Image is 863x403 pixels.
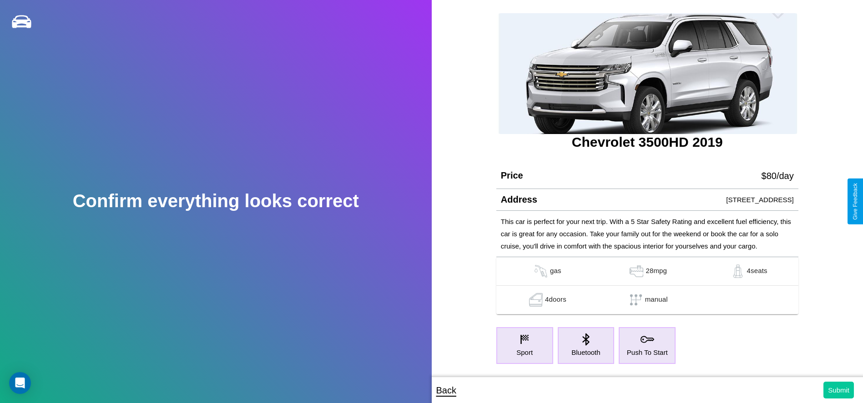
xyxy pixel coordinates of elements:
[571,346,600,358] p: Bluetooth
[501,194,537,205] h4: Address
[9,372,31,394] div: Open Intercom Messenger
[726,194,793,206] p: [STREET_ADDRESS]
[501,170,523,181] h4: Price
[762,168,794,184] p: $ 80 /day
[545,293,566,307] p: 4 doors
[501,215,794,252] p: This car is perfect for your next trip. With a 5 Star Safety Rating and excellent fuel efficiency...
[73,191,359,211] h2: Confirm everything looks correct
[646,264,667,278] p: 28 mpg
[852,183,858,220] div: Give Feedback
[516,346,533,358] p: Sport
[823,382,854,398] button: Submit
[550,264,561,278] p: gas
[729,264,747,278] img: gas
[496,134,798,150] h3: Chevrolet 3500HD 2019
[627,264,646,278] img: gas
[436,382,456,398] p: Back
[496,257,798,314] table: simple table
[645,293,668,307] p: manual
[627,346,668,358] p: Push To Start
[747,264,767,278] p: 4 seats
[532,264,550,278] img: gas
[527,293,545,307] img: gas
